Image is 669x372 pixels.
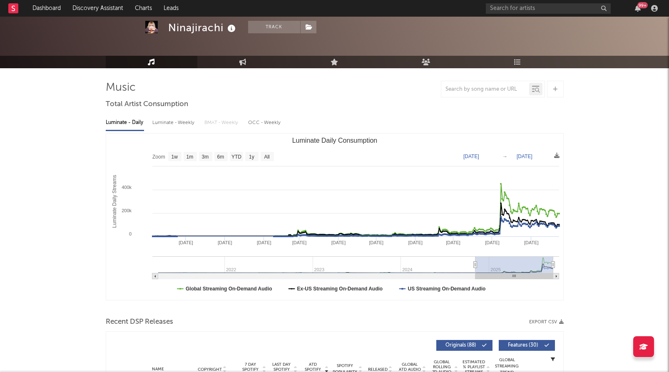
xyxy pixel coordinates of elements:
[152,116,196,130] div: Luminate - Weekly
[502,154,507,159] text: →
[446,240,460,245] text: [DATE]
[256,240,271,245] text: [DATE]
[408,240,423,245] text: [DATE]
[218,240,232,245] text: [DATE]
[129,231,131,236] text: 0
[111,175,117,228] text: Luminate Daily Streams
[442,343,480,348] span: Originals ( 88 )
[152,154,165,160] text: Zoom
[171,154,178,160] text: 1w
[231,154,241,160] text: YTD
[264,154,269,160] text: All
[106,134,563,300] svg: Luminate Daily Consumption
[248,116,281,130] div: OCC - Weekly
[529,320,564,325] button: Export CSV
[186,154,193,160] text: 1m
[297,286,383,292] text: Ex-US Streaming On-Demand Audio
[106,317,173,327] span: Recent DSP Releases
[186,286,272,292] text: Global Streaming On-Demand Audio
[201,154,209,160] text: 3m
[292,137,377,144] text: Luminate Daily Consumption
[198,367,222,372] span: Copyright
[248,21,300,33] button: Track
[249,154,254,160] text: 1y
[485,240,500,245] text: [DATE]
[524,240,539,245] text: [DATE]
[122,208,132,213] text: 200k
[408,286,485,292] text: US Streaming On-Demand Audio
[292,240,306,245] text: [DATE]
[217,154,224,160] text: 6m
[122,185,132,190] text: 400k
[168,21,238,35] div: Ninajirachi
[504,343,542,348] span: Features ( 30 )
[179,240,193,245] text: [DATE]
[436,340,492,351] button: Originals(88)
[635,5,641,12] button: 99+
[369,240,383,245] text: [DATE]
[441,86,529,93] input: Search by song name or URL
[368,367,388,372] span: Released
[499,340,555,351] button: Features(30)
[486,3,611,14] input: Search for artists
[331,240,346,245] text: [DATE]
[106,99,188,109] span: Total Artist Consumption
[106,116,144,130] div: Luminate - Daily
[463,154,479,159] text: [DATE]
[517,154,532,159] text: [DATE]
[637,2,648,8] div: 99 +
